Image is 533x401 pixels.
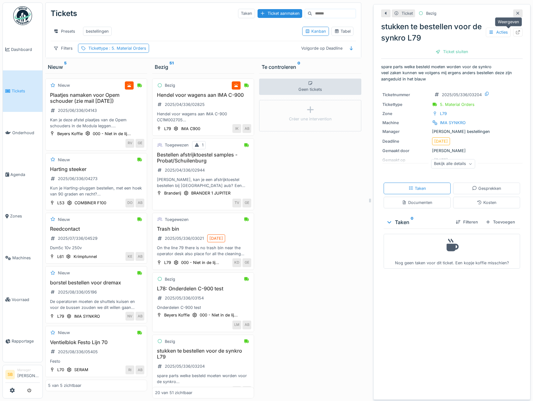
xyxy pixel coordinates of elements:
[442,92,482,98] div: 2025/05/336/03204
[5,368,40,383] a: SB Manager[PERSON_NAME]
[232,258,241,267] div: KD
[402,10,413,16] div: Ticket
[74,313,100,319] div: IMA SYNKRO
[5,370,15,379] li: SB
[434,138,448,144] div: [DATE]
[17,368,40,381] li: [PERSON_NAME]
[155,92,251,98] h3: Hendel voor wagens aan IMA C-900
[298,44,345,53] div: Volgorde op Deadline
[108,46,146,51] span: : 5. Material Orders
[125,365,134,374] div: RI
[136,199,144,207] div: AB
[48,280,144,286] h3: borstel bestellen voor dremax
[155,63,252,71] div: Bezig
[136,312,144,321] div: AB
[48,358,144,364] div: Festo
[165,167,205,173] div: 2025/04/336/02944
[382,138,430,144] div: Deadline
[51,44,75,53] div: Filters
[382,129,521,135] div: [PERSON_NAME] bestellingen
[165,102,205,107] div: 2025/04/336/02825
[431,159,475,168] div: Bekijk alle details
[382,148,430,154] div: Gemaakt door
[433,47,471,56] div: Ticket sluiten
[3,195,42,237] a: Zones
[136,252,144,261] div: AB
[58,82,70,88] div: Nieuw
[165,217,189,222] div: Toegewezen
[426,10,436,16] div: Bezig
[12,88,40,94] span: Tickets
[486,28,511,37] div: Acties
[48,117,144,129] div: Kan je deze afstel plaatjes van de Opem schouders in de Modula leggen. [PERSON_NAME], ze liggen o...
[3,279,42,321] a: Voorraad
[232,199,241,207] div: TV
[48,166,144,172] h3: Harting steeker
[3,321,42,362] a: Rapportage
[408,185,426,191] div: Taken
[48,63,145,71] div: Nieuw
[17,368,40,372] div: Manager
[164,312,190,318] div: Beyers Koffie
[258,9,302,18] div: Ticket aanmaken
[155,286,251,292] h3: L78: Onderdelen C-900 test
[382,120,430,126] div: Machine
[202,142,203,148] div: 1
[164,260,171,266] div: L79
[57,367,64,373] div: L70
[57,131,83,137] div: Beyers Koffie
[382,92,430,98] div: Ticketnummer
[382,129,430,135] div: Manager
[181,260,219,266] div: 000 - Niet in de lij...
[472,185,501,191] div: Gesprekken
[155,111,251,123] div: Hendel voor wagens aan IMA C-900 CC1M002705 Er zijn 18 wagens dus ook voor in stock 32 bestellen
[259,79,361,95] div: Geen tickets
[58,176,97,182] div: 2025/06/336/04273
[88,45,146,51] div: Tickettype
[165,295,204,301] div: 2025/05/336/03154
[58,107,97,113] div: 2025/06/336/04143
[155,245,251,257] div: On the line 79 there is no trash bin near the operator desk also place for all the cleaning acces...
[165,82,175,88] div: Bezig
[386,218,451,226] div: Taken
[3,112,42,154] a: Onderhoud
[169,63,174,71] sup: 51
[57,254,64,260] div: L61
[48,185,144,197] div: Kun je Harting-pluggen bestellen, met een hoek van 90 graden en recht? (We hebben een tekort aan ...
[382,102,430,107] div: Tickettype
[232,124,241,133] div: IK
[155,226,251,232] h3: Trash bin
[48,299,144,310] div: De operatoren moeten de shuttels kuisen en voor de bussen zouden we dit willen gaan gebruiken. de...
[453,218,480,226] div: Filteren
[191,190,230,196] div: BRANDER 1 JUPITER
[297,63,300,71] sup: 0
[12,338,40,344] span: Rapportage
[440,120,466,126] div: IMA SYNKRO
[334,28,351,34] div: Tabel
[10,172,40,178] span: Agenda
[440,102,475,107] div: 5. Material Orders
[51,27,78,36] div: Presets
[12,297,40,303] span: Voorraad
[58,235,97,241] div: 2025/07/336/04529
[58,217,70,222] div: Nieuw
[232,321,241,329] div: LM
[12,130,40,136] span: Onderhoud
[165,235,204,241] div: 2025/05/336/03021
[155,348,251,360] h3: stukken te bestellen voor de synkro L79
[48,339,144,345] h3: Ventielblok Festo Lijn 70
[242,199,251,207] div: GE
[165,338,175,344] div: Bezig
[125,139,134,148] div: RV
[125,312,134,321] div: NV
[477,200,497,206] div: Kosten
[58,270,70,276] div: Nieuw
[381,21,523,44] div: stukken te bestellen voor de synkro L79
[3,70,42,112] a: Tickets
[48,245,144,251] div: Dsm5c 10v 250v
[11,47,40,52] span: Dashboard
[164,126,171,132] div: L79
[10,213,40,219] span: Zones
[75,200,106,206] div: COMBINER F100
[155,373,251,385] div: spare parts welke besteld moeten worden voor de synkro veel zaken kunnen we volgens mij ergens an...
